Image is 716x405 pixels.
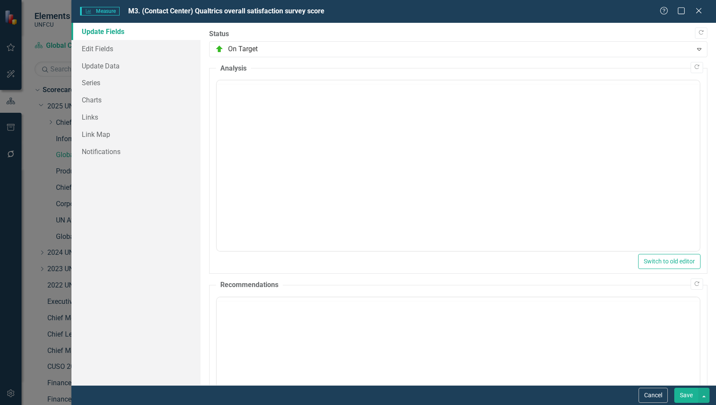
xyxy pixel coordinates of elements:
a: Links [71,108,201,126]
span: M3. (Contact Center) Qualtrics overall satisfaction survey score [128,7,324,15]
iframe: Rich Text Area [217,84,700,251]
a: Charts [71,91,201,108]
a: Update Data [71,57,201,74]
label: Status [209,29,707,39]
legend: Analysis [216,64,251,74]
a: Notifications [71,143,201,160]
a: Series [71,74,201,91]
button: Cancel [639,388,668,403]
button: Switch to old editor [638,254,701,269]
a: Update Fields [71,23,201,40]
button: Save [674,388,698,403]
a: Edit Fields [71,40,201,57]
a: Link Map [71,126,201,143]
legend: Recommendations [216,280,283,290]
span: Measure [80,7,119,15]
